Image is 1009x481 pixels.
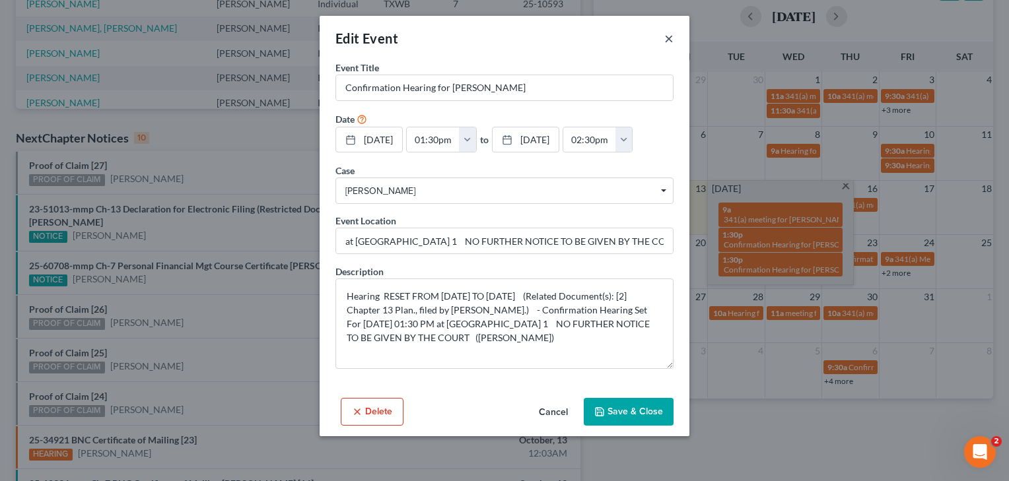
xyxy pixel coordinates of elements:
button: Cancel [528,399,578,426]
input: Enter event name... [336,75,673,100]
input: -- : -- [563,127,616,152]
span: Select box activate [335,177,674,204]
button: × [664,30,674,46]
label: Date [335,112,355,126]
span: Event Title [335,62,379,73]
label: Case [335,164,355,177]
span: 2 [991,436,1002,447]
button: Delete [341,398,403,426]
label: Event Location [335,214,396,228]
label: to [480,133,489,146]
input: Enter location... [336,228,673,253]
span: Edit Event [335,30,398,46]
span: [PERSON_NAME] [345,184,664,198]
a: [DATE] [493,127,559,152]
iframe: Intercom live chat [964,436,996,468]
a: [DATE] [336,127,402,152]
button: Save & Close [584,398,674,426]
label: Description [335,265,384,278]
input: -- : -- [407,127,460,152]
